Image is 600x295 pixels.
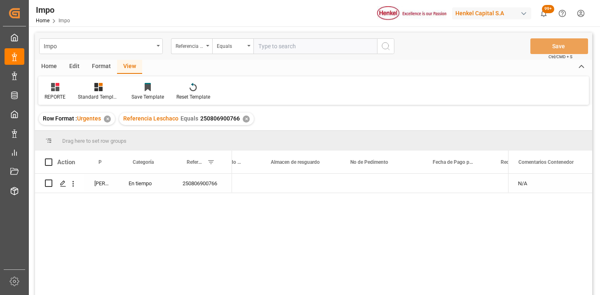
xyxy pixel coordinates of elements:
span: Equals [180,115,198,122]
div: En tiempo [119,174,173,193]
div: Reset Template [176,93,210,101]
button: Henkel Capital S.A [452,5,534,21]
button: search button [377,38,394,54]
a: Home [36,18,49,24]
div: N/A [508,174,592,193]
div: View [117,60,142,74]
div: Press SPACE to select this row. [508,174,592,193]
div: Referencia Leschaco [176,40,204,50]
span: Almacen de resguardo [271,159,320,165]
span: Rectificación Pedimento [501,159,550,165]
span: Persona responsable de seguimiento [98,159,101,165]
span: Fecha de Pago pedimento [433,159,473,165]
span: Comentarios Contenedor [518,159,574,165]
div: Home [35,60,63,74]
div: 250806900766 [173,174,232,193]
button: open menu [171,38,212,54]
span: Drag here to set row groups [62,138,127,144]
span: Urgentes [77,115,101,122]
div: REPORTE [45,93,66,101]
button: Save [530,38,588,54]
button: open menu [39,38,163,54]
span: No de Pedimento [350,159,388,165]
span: Categoría [133,159,154,165]
div: ✕ [243,116,250,123]
button: show 101 new notifications [534,4,553,23]
input: Type to search [253,38,377,54]
span: Referencia Leschaco [187,159,204,165]
div: Edit [63,60,86,74]
span: 99+ [542,5,554,13]
button: open menu [212,38,253,54]
div: Impo [36,4,70,16]
div: Henkel Capital S.A [452,7,531,19]
div: Format [86,60,117,74]
div: [PERSON_NAME] [84,174,119,193]
div: Press SPACE to select this row. [35,174,232,193]
span: 250806900766 [200,115,240,122]
div: ✕ [104,116,111,123]
span: Referencia Leschaco [123,115,178,122]
div: Impo [44,40,154,51]
div: Equals [217,40,245,50]
div: Save Template [131,93,164,101]
span: Row Format : [43,115,77,122]
div: Action [57,158,75,166]
button: Help Center [553,4,572,23]
span: Ctrl/CMD + S [548,54,572,60]
img: Henkel%20logo.jpg_1689854090.jpg [377,6,446,21]
div: Standard Templates [78,93,119,101]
